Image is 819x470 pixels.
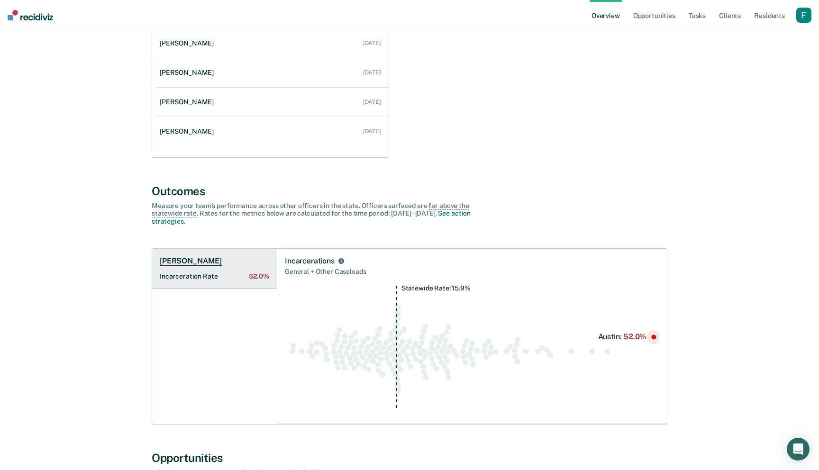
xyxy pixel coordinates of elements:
div: [PERSON_NAME] [160,98,218,106]
a: [PERSON_NAME] [DATE] [156,89,389,116]
div: Swarm plot of all incarceration rates in the state for NOT_SEX_OFFENSE caseloads, highlighting va... [285,285,659,416]
span: far above the statewide rate [152,202,469,218]
h1: [PERSON_NAME] [160,256,222,266]
div: [DATE] [363,128,381,135]
div: [PERSON_NAME] [160,127,218,136]
a: [PERSON_NAME] [DATE] [156,30,389,57]
div: [PERSON_NAME] [160,39,218,47]
a: [PERSON_NAME] [DATE] [156,59,389,86]
div: [DATE] [363,69,381,76]
span: 52.0% [249,272,269,280]
div: [DATE] [363,40,381,46]
div: Measure your team’s performance across other officer s in the state. Officer s surfaced are . Rat... [152,202,483,226]
tspan: Statewide Rate: 15.9% [401,284,471,292]
div: Outcomes [152,184,667,198]
button: Incarcerations [337,256,346,266]
img: Recidiviz [8,10,53,20]
a: See action strategies. [152,209,471,225]
h2: Incarceration Rate [160,272,269,280]
a: [PERSON_NAME]Incarceration Rate52.0% [152,249,277,289]
div: Incarcerations [285,256,335,266]
div: [DATE] [363,99,381,105]
div: General + Other Caseloads [285,266,659,278]
div: Opportunities [152,451,667,465]
a: [PERSON_NAME] [DATE] [156,118,389,145]
div: Open Intercom Messenger [787,438,810,461]
div: [PERSON_NAME] [160,69,218,77]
